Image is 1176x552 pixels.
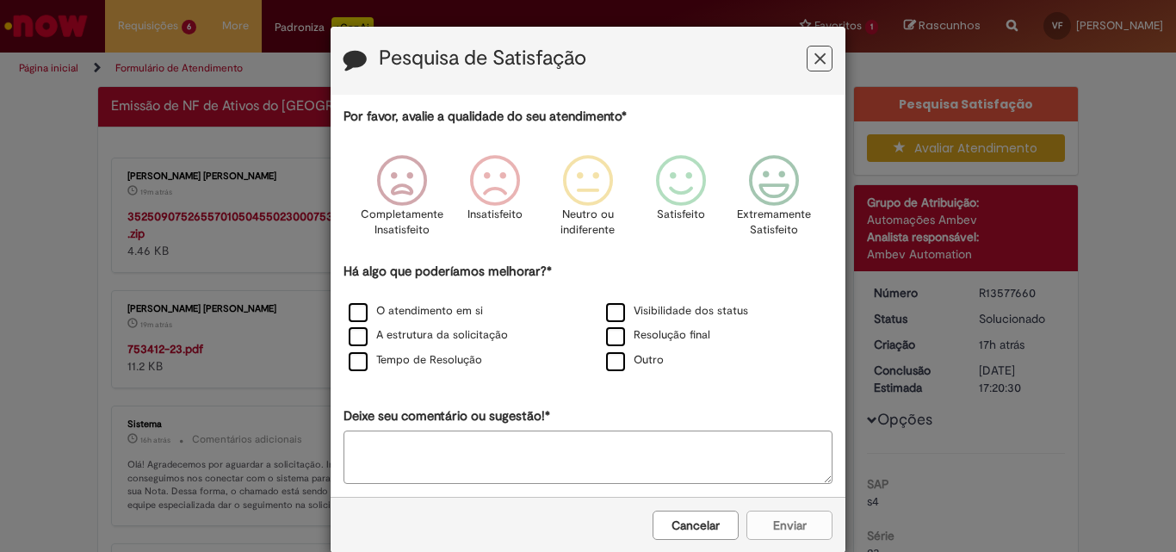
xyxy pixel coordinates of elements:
label: O atendimento em si [349,303,483,319]
div: Completamente Insatisfeito [357,142,445,260]
label: Por favor, avalie a qualidade do seu atendimento* [344,108,627,126]
label: Pesquisa de Satisfação [379,47,586,70]
p: Neutro ou indiferente [557,207,619,239]
p: Insatisfeito [467,207,523,223]
div: Há algo que poderíamos melhorar?* [344,263,832,374]
p: Completamente Insatisfeito [361,207,443,239]
div: Insatisfeito [451,142,539,260]
p: Extremamente Satisfeito [737,207,811,239]
label: Resolução final [606,327,710,344]
div: Satisfeito [637,142,725,260]
button: Cancelar [653,511,739,540]
label: Tempo de Resolução [349,352,482,369]
label: A estrutura da solicitação [349,327,508,344]
label: Visibilidade dos status [606,303,748,319]
label: Outro [606,352,664,369]
div: Extremamente Satisfeito [730,142,818,260]
p: Satisfeito [657,207,705,223]
div: Neutro ou indiferente [544,142,632,260]
label: Deixe seu comentário ou sugestão!* [344,407,550,425]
